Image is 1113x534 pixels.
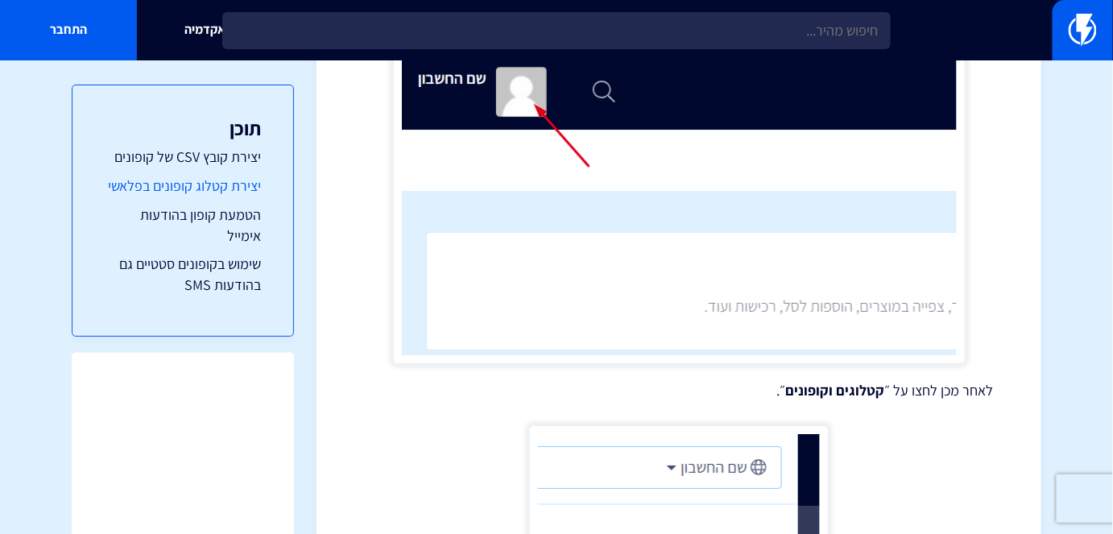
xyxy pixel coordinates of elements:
[785,381,884,399] strong: קטלוגים וקופונים
[105,176,261,197] a: יצירת קטלוג קופונים בפלאשי
[365,380,993,401] p: לאחר מכן לחצו על ״ ״.
[105,254,261,295] a: שימוש בקופונים סטטיים גם בהודעות SMS
[105,205,261,246] a: הטמעת קופון בהודעות אימייל
[105,118,261,139] h3: תוכן
[222,12,890,49] input: חיפוש מהיר...
[105,147,261,168] a: יצירת קובץ CSV של קופונים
